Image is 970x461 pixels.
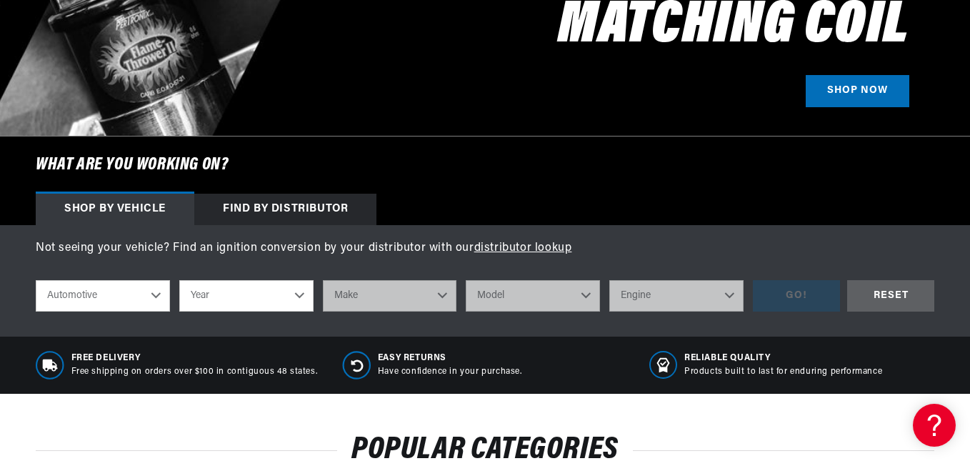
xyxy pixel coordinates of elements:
[684,352,882,365] span: RELIABLE QUALITY
[847,280,934,312] div: RESET
[378,366,522,378] p: Have confidence in your purchase.
[806,75,909,107] a: SHOP NOW
[466,280,600,312] select: Model
[378,352,522,365] span: Easy Returns
[36,239,934,258] p: Not seeing your vehicle? Find an ignition conversion by your distributor with our
[36,194,194,225] div: Shop by vehicle
[609,280,744,312] select: Engine
[474,242,572,254] a: distributor lookup
[36,280,170,312] select: Ride Type
[194,194,376,225] div: Find by Distributor
[71,366,318,378] p: Free shipping on orders over $100 in contiguous 48 states.
[323,280,457,312] select: Make
[684,366,882,378] p: Products built to last for enduring performance
[179,280,314,312] select: Year
[71,352,318,365] span: Free Delivery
